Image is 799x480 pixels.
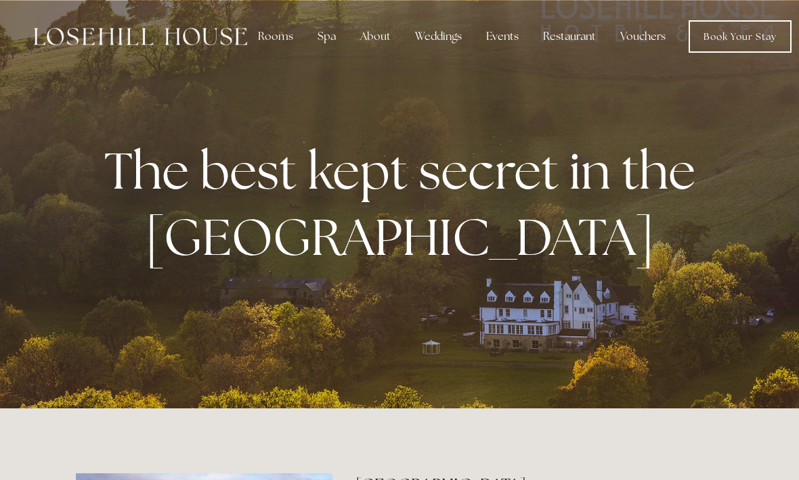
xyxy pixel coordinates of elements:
[609,23,676,50] a: Vouchers
[307,23,347,50] div: Spa
[404,23,473,50] div: Weddings
[247,23,304,50] div: Rooms
[475,23,530,50] div: Events
[349,23,402,50] div: About
[34,28,247,45] img: Losehill House
[689,20,792,53] a: Book Your Stay
[532,23,607,50] div: Restaurant
[104,137,706,270] strong: The best kept secret in the [GEOGRAPHIC_DATA]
